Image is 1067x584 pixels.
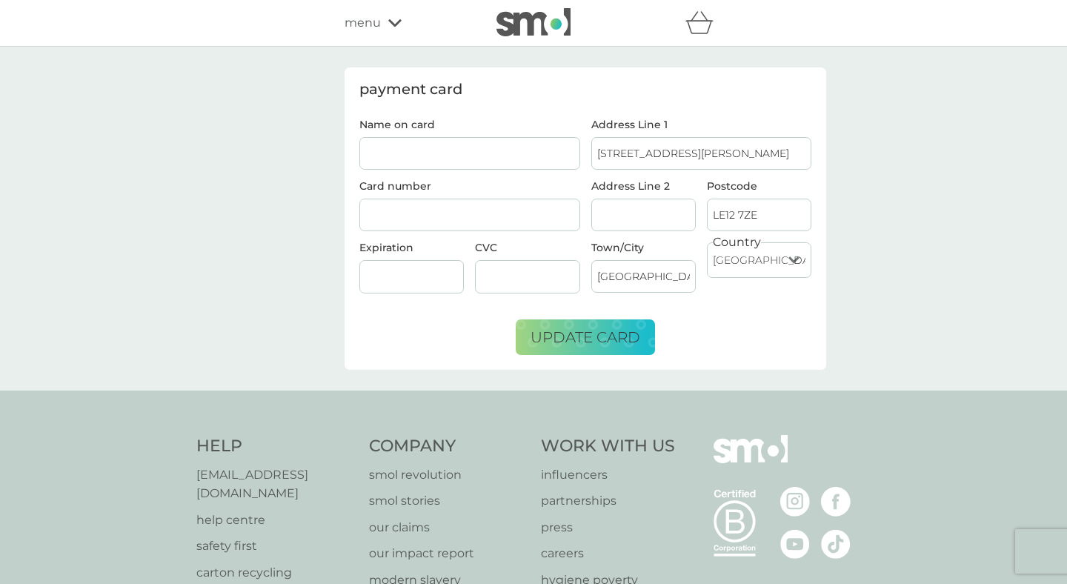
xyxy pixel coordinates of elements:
label: CVC [475,241,497,254]
label: Expiration [359,241,413,254]
div: basket [685,8,722,38]
h4: Help [196,435,354,458]
a: partnerships [541,491,675,511]
a: influencers [541,465,675,485]
label: Town/City [591,242,696,253]
div: payment card [359,82,811,97]
iframe: Secure expiration date input frame [365,271,458,283]
a: smol stories [369,491,527,511]
iframe: Secure CVC input frame [481,271,574,283]
img: visit the smol Instagram page [780,487,810,517]
label: Address Line 1 [591,119,812,130]
img: visit the smol Facebook page [821,487,851,517]
img: smol [496,8,571,36]
a: help centre [196,511,354,530]
iframe: Secure card number input frame [365,209,574,222]
a: our claims [369,518,527,537]
label: Address Line 2 [591,181,696,191]
h4: Company [369,435,527,458]
a: safety first [196,537,354,556]
a: our impact report [369,544,527,563]
label: Postcode [707,181,811,191]
a: [EMAIL_ADDRESS][DOMAIN_NAME] [196,465,354,503]
span: update card [531,328,640,346]
span: menu [345,13,381,33]
img: smol [714,435,788,485]
a: careers [541,544,675,563]
a: carton recycling [196,563,354,583]
a: smol revolution [369,465,527,485]
label: Card number [359,179,431,193]
h4: Work With Us [541,435,675,458]
button: update card [516,319,655,355]
label: Country [713,233,761,252]
a: press [541,518,675,537]
img: visit the smol Tiktok page [821,529,851,559]
img: visit the smol Youtube page [780,529,810,559]
label: Name on card [359,119,580,130]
